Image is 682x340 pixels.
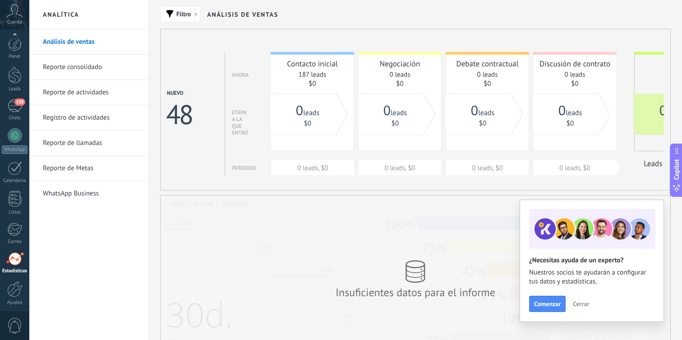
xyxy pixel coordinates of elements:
[176,11,191,17] span: Filtro
[43,105,139,130] a: Registro de actividades
[446,164,529,172] div: 0 leads, $0
[43,55,139,80] a: Reporte consolidado
[2,210,28,215] div: Listas
[569,297,593,311] button: Cerrar
[29,105,148,130] li: Registro de actividades
[304,119,311,128] a: $0
[232,109,248,136] div: Etapa a la que entró
[160,6,200,22] button: Filtro
[451,59,524,69] div: Debate contractual
[389,70,410,79] a: 0 leads
[471,108,494,117] a: 0leads
[29,130,148,156] li: Reporte de llamadas
[383,108,407,117] a: 0leads
[471,102,478,119] span: 0
[2,115,28,121] div: Chats
[529,256,654,265] h2: ¿Necesitas ayuda de un experto?
[29,55,148,80] li: Reporte consolidado
[533,164,617,172] div: 0 leads, $0
[334,285,497,299] div: Insuficientes datos para el informe
[166,97,192,132] div: 48
[383,102,391,119] span: 0
[672,159,681,180] span: Copilot
[43,181,139,206] a: WhatsApp Business
[29,80,148,105] li: Reporte de actividades
[558,102,566,119] span: 0
[2,239,28,245] div: Correo
[2,86,28,92] div: Leads
[363,59,437,69] div: Negociación
[232,165,256,172] div: Perdidos
[43,156,139,181] a: Reporte de Metas
[43,29,139,55] a: Análisis de ventas
[567,119,574,128] a: $0
[659,102,667,119] span: 0
[232,72,249,79] div: Ahora
[29,156,148,181] li: Reporte de Metas
[477,70,498,79] a: 0 leads
[538,59,612,69] div: Discusión de contrato
[534,301,561,307] span: Comenzar
[43,80,139,105] a: Reporte de actividades
[14,98,25,106] span: 108
[309,79,316,88] a: $0
[358,164,442,172] div: 0 leads, $0
[529,268,654,286] span: Nuestros socios te ayudarán a configurar tus datos y estadísticas.
[296,102,303,119] span: 0
[276,59,349,69] div: Contacto inicial
[558,108,582,117] a: 0leads
[571,79,578,88] a: $0
[573,301,589,307] span: Cerrar
[396,79,403,88] a: $0
[484,79,491,88] a: $0
[43,130,139,156] a: Reporte de llamadas
[2,178,28,184] div: Calendario
[2,268,28,274] div: Estadísticas
[392,119,399,128] a: $0
[479,119,486,128] a: $0
[2,54,28,60] div: Panel
[2,145,28,154] div: WhatsApp
[271,164,355,172] div: 0 leads, $0
[2,300,28,306] div: Ajustes
[564,70,585,79] a: 0 leads
[299,70,327,79] a: 187 leads
[29,181,148,206] li: WhatsApp Business
[529,296,566,312] button: Comenzar
[29,29,148,55] li: Análisis de ventas
[296,108,319,117] a: 0leads
[7,19,22,25] span: Cuenta
[167,90,192,97] div: Nuevo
